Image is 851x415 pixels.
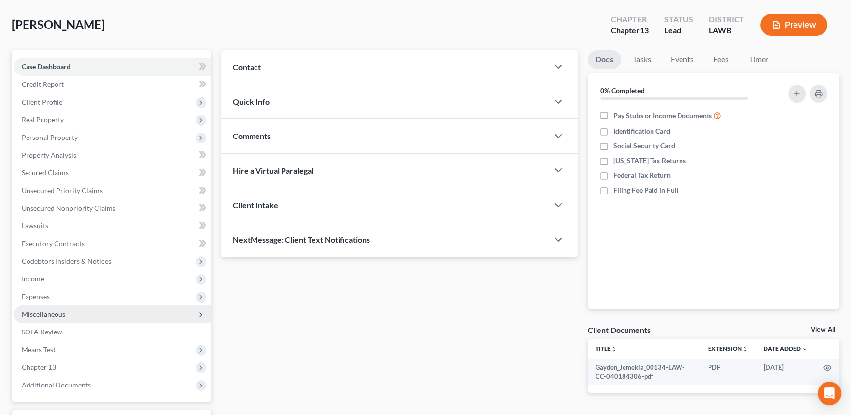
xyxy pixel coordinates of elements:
span: Miscellaneous [22,310,65,318]
a: Executory Contracts [14,235,211,252]
span: Real Property [22,115,64,124]
i: unfold_more [742,346,748,352]
a: SOFA Review [14,323,211,341]
span: Comments [233,131,271,140]
span: Quick Info [233,97,270,106]
span: Pay Stubs or Income Documents [613,111,712,121]
span: Contact [233,62,261,72]
button: Preview [760,14,827,36]
a: Lawsuits [14,217,211,235]
div: Open Intercom Messenger [818,382,841,405]
span: Identification Card [613,126,670,136]
a: Tasks [625,50,659,69]
span: Personal Property [22,133,78,141]
a: Credit Report [14,76,211,93]
td: PDF [700,359,756,386]
span: Expenses [22,292,50,301]
span: Social Security Card [613,141,675,151]
a: View All [811,326,835,333]
td: Gayden_Jemekia_00134-LAW-CC-040184306-pdf [588,359,701,386]
div: Chapter [611,25,649,36]
i: unfold_more [611,346,617,352]
div: District [709,14,744,25]
span: Chapter 13 [22,363,56,371]
span: Means Test [22,345,56,354]
td: [DATE] [756,359,816,386]
a: Fees [706,50,737,69]
a: Timer [741,50,776,69]
a: Titleunfold_more [596,345,617,352]
div: Chapter [611,14,649,25]
span: Codebtors Insiders & Notices [22,257,111,265]
a: Events [663,50,702,69]
div: Status [664,14,693,25]
span: SOFA Review [22,328,62,336]
div: Lead [664,25,693,36]
span: Property Analysis [22,151,76,159]
div: LAWB [709,25,744,36]
a: Docs [588,50,621,69]
span: Executory Contracts [22,239,85,248]
a: Secured Claims [14,164,211,182]
strong: 0% Completed [600,86,645,95]
span: Federal Tax Return [613,170,671,180]
span: Income [22,275,44,283]
a: Case Dashboard [14,58,211,76]
span: [US_STATE] Tax Returns [613,156,686,166]
span: Unsecured Nonpriority Claims [22,204,115,212]
span: Filing Fee Paid in Full [613,185,679,195]
span: Hire a Virtual Paralegal [233,166,313,175]
span: Client Profile [22,98,62,106]
span: Credit Report [22,80,64,88]
span: Secured Claims [22,168,69,177]
div: Client Documents [588,325,651,335]
a: Property Analysis [14,146,211,164]
span: Unsecured Priority Claims [22,186,103,194]
span: 13 [640,26,649,35]
a: Date Added expand_more [764,345,808,352]
span: Case Dashboard [22,62,71,71]
span: [PERSON_NAME] [12,17,105,31]
span: Additional Documents [22,381,91,389]
a: Unsecured Nonpriority Claims [14,199,211,217]
span: NextMessage: Client Text Notifications [233,235,370,244]
a: Unsecured Priority Claims [14,182,211,199]
span: Client Intake [233,200,278,210]
span: Lawsuits [22,221,48,230]
a: Extensionunfold_more [708,345,748,352]
i: expand_more [802,346,808,352]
